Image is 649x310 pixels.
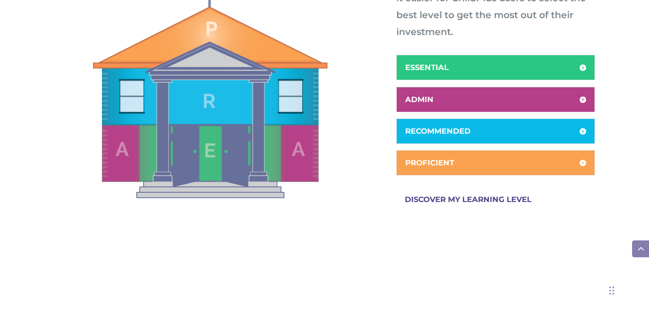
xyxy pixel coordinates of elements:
[609,278,614,303] div: Drag
[405,127,586,135] h5: RECOMMENDED
[405,159,586,167] h5: PROFICIENT
[511,219,649,310] iframe: Chat Widget
[405,96,586,103] h5: ADMIN
[396,190,540,209] a: DISCOVER MY LEARNING LEVEL
[405,64,586,71] h5: ESSENTIAL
